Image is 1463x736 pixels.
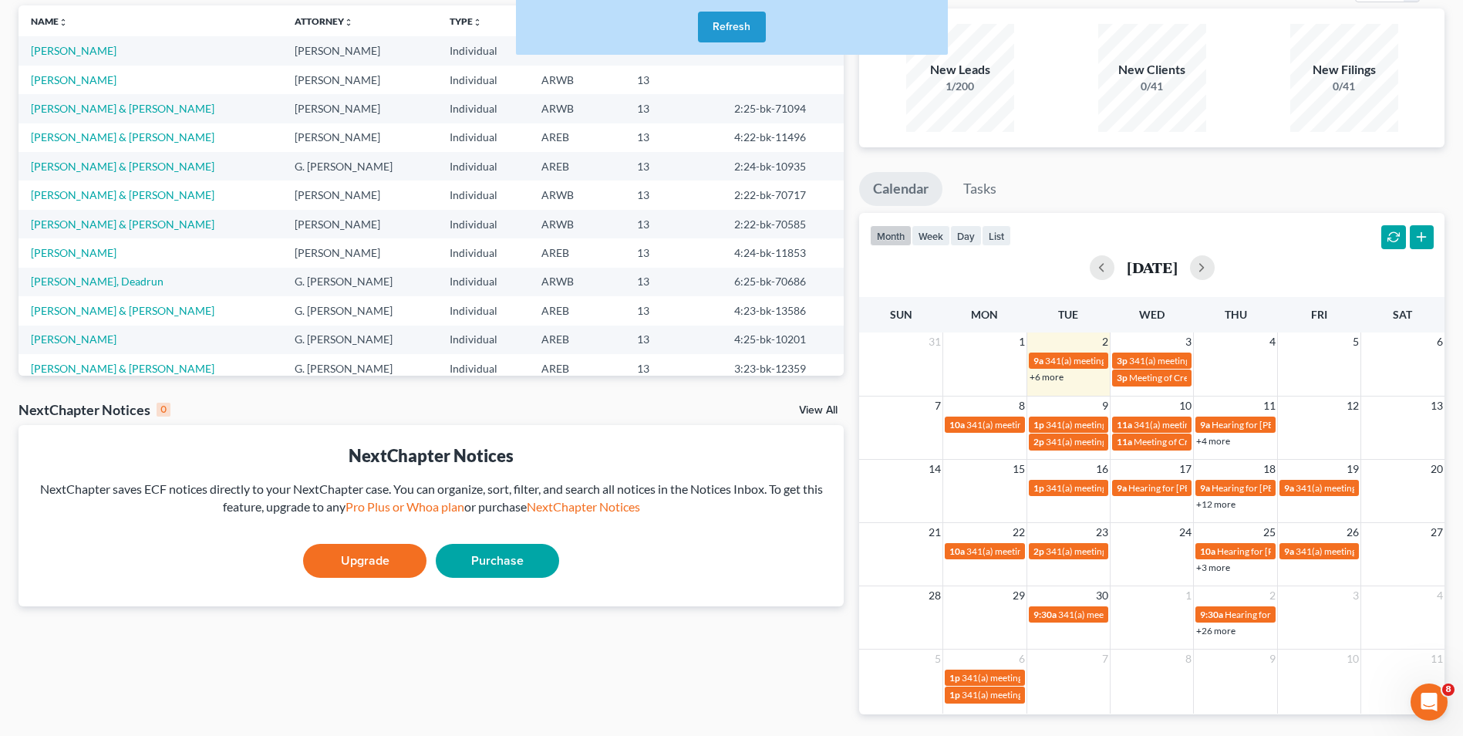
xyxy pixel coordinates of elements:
[437,210,529,238] td: Individual
[529,66,625,94] td: ARWB
[1262,397,1277,415] span: 11
[31,15,68,27] a: Nameunfold_more
[912,225,950,246] button: week
[282,210,437,238] td: [PERSON_NAME]
[722,123,844,152] td: 4:22-bk-11496
[949,172,1010,206] a: Tasks
[625,152,723,181] td: 13
[1429,460,1444,478] span: 20
[1033,419,1044,430] span: 1p
[1435,333,1444,351] span: 6
[31,304,214,317] a: [PERSON_NAME] & [PERSON_NAME]
[437,66,529,94] td: Individual
[282,354,437,383] td: G. [PERSON_NAME]
[1268,586,1277,605] span: 2
[529,238,625,267] td: AREB
[31,444,831,468] div: NextChapter Notices
[282,152,437,181] td: G. [PERSON_NAME]
[962,689,1111,701] span: 341(a) meeting for [PERSON_NAME]
[859,172,942,206] a: Calendar
[1017,650,1026,668] span: 6
[282,94,437,123] td: [PERSON_NAME]
[344,18,353,27] i: unfold_more
[1046,482,1195,494] span: 341(a) meeting for [PERSON_NAME]
[1284,482,1294,494] span: 9a
[1442,684,1455,696] span: 8
[31,102,214,115] a: [PERSON_NAME] & [PERSON_NAME]
[927,460,942,478] span: 14
[966,419,1197,430] span: 341(a) meeting for [PERSON_NAME] & [PERSON_NAME]
[906,61,1014,79] div: New Leads
[1200,545,1215,557] span: 10a
[1046,419,1286,430] span: 341(a) meeting for [PERSON_NAME] and [PERSON_NAME]
[1196,625,1235,636] a: +26 more
[1101,650,1110,668] span: 7
[625,296,723,325] td: 13
[1094,523,1110,542] span: 23
[1290,61,1398,79] div: New Filings
[1045,355,1194,366] span: 341(a) meeting for [PERSON_NAME]
[437,268,529,296] td: Individual
[1196,498,1235,510] a: +12 more
[1184,586,1193,605] span: 1
[625,66,723,94] td: 13
[303,544,426,578] a: Upgrade
[31,73,116,86] a: [PERSON_NAME]
[625,238,723,267] td: 13
[529,123,625,152] td: AREB
[1178,397,1193,415] span: 10
[529,210,625,238] td: ARWB
[927,333,942,351] span: 31
[1225,308,1247,321] span: Thu
[1117,482,1127,494] span: 9a
[625,326,723,354] td: 13
[949,419,965,430] span: 10a
[31,188,214,201] a: [PERSON_NAME] & [PERSON_NAME]
[1345,397,1360,415] span: 12
[282,36,437,65] td: [PERSON_NAME]
[949,672,960,684] span: 1p
[31,218,214,231] a: [PERSON_NAME] & [PERSON_NAME]
[1225,609,1345,620] span: Hearing for [PERSON_NAME]
[282,238,437,267] td: [PERSON_NAME]
[31,275,163,288] a: [PERSON_NAME], Deadrun
[722,268,844,296] td: 6:25-bk-70686
[1098,79,1206,94] div: 0/41
[949,545,965,557] span: 10a
[1200,609,1223,620] span: 9:30a
[1212,482,1332,494] span: Hearing for [PERSON_NAME]
[282,326,437,354] td: G. [PERSON_NAME]
[722,94,844,123] td: 2:25-bk-71094
[1094,460,1110,478] span: 16
[437,94,529,123] td: Individual
[1290,79,1398,94] div: 0/41
[1117,372,1128,383] span: 3p
[1184,650,1193,668] span: 8
[282,66,437,94] td: [PERSON_NAME]
[346,499,464,514] a: Pro Plus or Whoa plan
[949,689,960,701] span: 1p
[890,308,912,321] span: Sun
[1098,61,1206,79] div: New Clients
[1046,545,1286,557] span: 341(a) meeting for [PERSON_NAME] and [PERSON_NAME]
[1268,650,1277,668] span: 9
[1196,435,1230,447] a: +4 more
[1033,545,1044,557] span: 2p
[1178,523,1193,542] span: 24
[1196,562,1230,573] a: +3 more
[1134,436,1396,447] span: Meeting of Creditors for [PERSON_NAME] and [PERSON_NAME]
[1345,523,1360,542] span: 26
[1262,460,1277,478] span: 18
[1393,308,1412,321] span: Sat
[1435,586,1444,605] span: 4
[282,123,437,152] td: [PERSON_NAME]
[473,18,482,27] i: unfold_more
[1351,333,1360,351] span: 5
[1178,460,1193,478] span: 17
[950,225,982,246] button: day
[1094,586,1110,605] span: 30
[1262,523,1277,542] span: 25
[1101,333,1110,351] span: 2
[625,354,723,383] td: 13
[1128,482,1289,494] span: Hearing for [PERSON_NAME] Provence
